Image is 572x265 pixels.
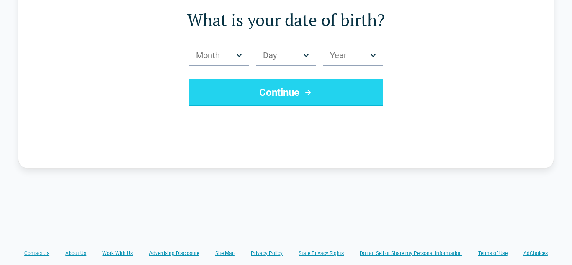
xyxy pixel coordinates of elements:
[102,250,133,257] a: Work With Us
[65,250,86,257] a: About Us
[189,45,249,66] button: Birth Month
[323,45,383,66] button: Birth Year
[478,250,508,257] a: Terms of Use
[523,250,548,257] a: AdChoices
[149,250,199,257] a: Advertising Disclosure
[360,250,462,257] a: Do not Sell or Share my Personal Information
[24,250,49,257] a: Contact Us
[256,45,316,66] button: Birth Day
[189,79,383,106] button: Continue
[299,250,344,257] a: State Privacy Rights
[52,8,520,31] h1: What is your date of birth?
[215,250,235,257] a: Site Map
[251,250,283,257] a: Privacy Policy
